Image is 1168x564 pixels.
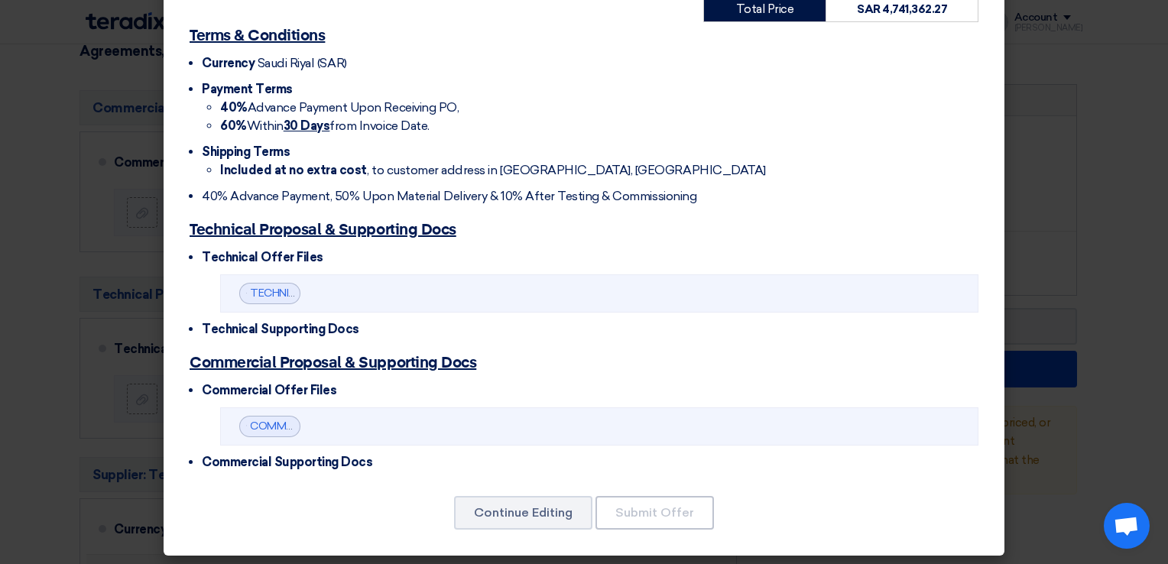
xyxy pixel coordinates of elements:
span: Within from Invoice Date. [220,118,430,133]
button: Continue Editing [454,496,592,530]
strong: Included at no extra cost [220,163,367,177]
u: Terms & Conditions [190,28,325,44]
strong: SAR 4,741,362.27 [857,2,947,16]
span: Shipping Terms [202,144,290,159]
span: Saudi Riyal (SAR) [258,56,347,70]
div: Open chat [1104,503,1150,549]
u: Commercial Proposal & Supporting Docs [190,355,476,371]
strong: 40% [220,100,248,115]
button: Submit Offer [595,496,714,530]
span: Advance Payment Upon Receiving PO, [220,100,459,115]
span: Currency [202,56,255,70]
strong: 60% [220,118,247,133]
span: Commercial Supporting Docs [202,455,373,469]
u: Technical Proposal & Supporting Docs [190,222,456,238]
span: Technical Offer Files [202,250,323,264]
span: Commercial Offer Files [202,383,336,397]
span: Technical Supporting Docs [202,322,359,336]
li: , to customer address in [GEOGRAPHIC_DATA], [GEOGRAPHIC_DATA] [220,161,978,180]
li: 40% Advance Payment, 50% Upon Material Delivery & 10% After Testing & Commissioning [202,187,978,206]
a: COMMERCIAL_SUBMITTAL__PARKING_MANAGEMENT_SYSTEM_FOR_JAWHARAT_JEDDAH_1757931827977.pdf [250,420,827,433]
u: 30 Days [284,118,330,133]
a: TECHNICAL_SUBMITTAL__PARKING_MANAGEMENT_SYSTEM_FOR_JAWHARAT_JEDDAHcompressed_1757931856693.pdf [250,287,875,300]
span: Payment Terms [202,82,293,96]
